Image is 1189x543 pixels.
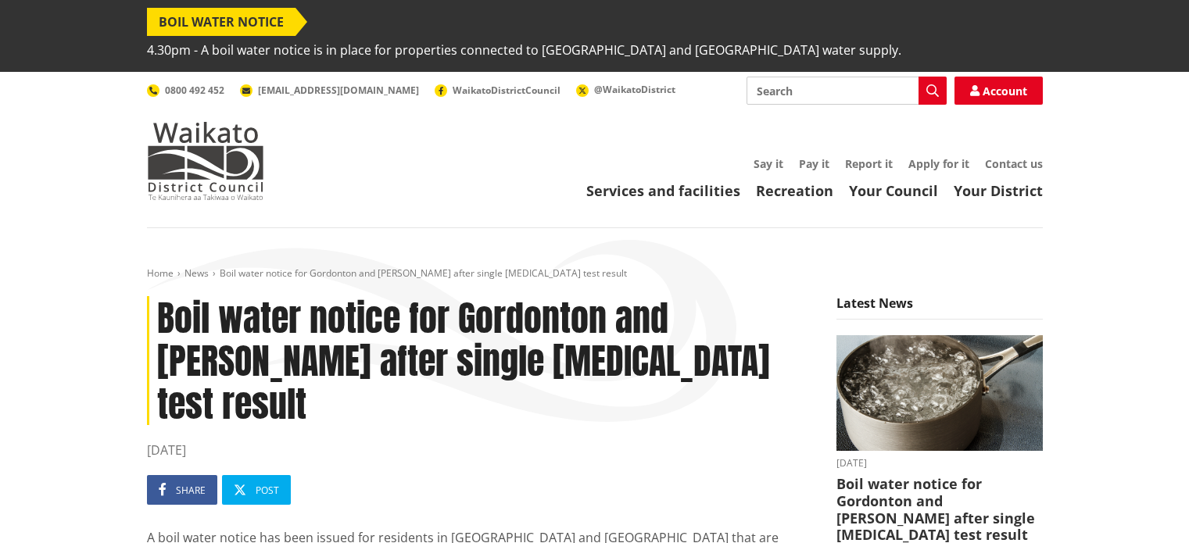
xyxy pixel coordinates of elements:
[147,266,174,280] a: Home
[754,156,783,171] a: Say it
[849,181,938,200] a: Your Council
[845,156,893,171] a: Report it
[836,335,1043,452] img: boil water notice
[586,181,740,200] a: Services and facilities
[836,296,1043,320] h5: Latest News
[985,156,1043,171] a: Contact us
[453,84,560,97] span: WaikatoDistrictCouncil
[258,84,419,97] span: [EMAIL_ADDRESS][DOMAIN_NAME]
[147,441,813,459] time: [DATE]
[184,266,209,280] a: News
[147,84,224,97] a: 0800 492 452
[147,122,264,200] img: Waikato District Council - Te Kaunihera aa Takiwaa o Waikato
[908,156,969,171] a: Apply for it
[954,77,1043,105] a: Account
[756,181,833,200] a: Recreation
[240,84,419,97] a: [EMAIL_ADDRESS][DOMAIN_NAME]
[435,84,560,97] a: WaikatoDistrictCouncil
[256,484,279,497] span: Post
[176,484,206,497] span: Share
[836,476,1043,543] h3: Boil water notice for Gordonton and [PERSON_NAME] after single [MEDICAL_DATA] test result
[576,83,675,96] a: @WaikatoDistrict
[954,181,1043,200] a: Your District
[147,8,295,36] span: BOIL WATER NOTICE
[147,296,813,426] h1: Boil water notice for Gordonton and [PERSON_NAME] after single [MEDICAL_DATA] test result
[147,267,1043,280] nav: breadcrumb
[747,77,947,105] input: Search input
[165,84,224,97] span: 0800 492 452
[222,475,291,505] a: Post
[147,475,217,505] a: Share
[799,156,829,171] a: Pay it
[147,36,901,64] span: 4.30pm - A boil water notice is in place for properties connected to [GEOGRAPHIC_DATA] and [GEOGR...
[836,459,1043,468] time: [DATE]
[220,266,627,280] span: Boil water notice for Gordonton and [PERSON_NAME] after single [MEDICAL_DATA] test result
[594,83,675,96] span: @WaikatoDistrict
